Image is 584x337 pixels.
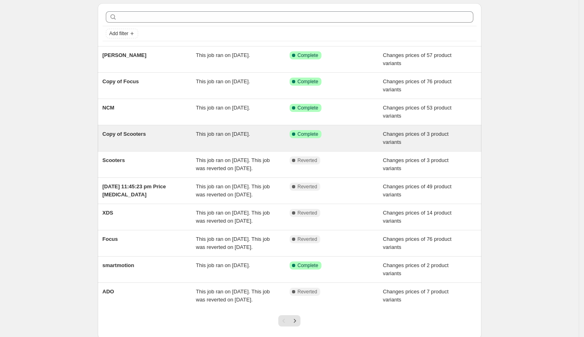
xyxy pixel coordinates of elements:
[103,289,114,295] span: ADO
[383,183,452,198] span: Changes prices of 49 product variants
[383,52,452,66] span: Changes prices of 57 product variants
[298,52,318,59] span: Complete
[103,183,166,198] span: [DATE] 11:45:23 pm Price [MEDICAL_DATA]
[103,52,147,58] span: [PERSON_NAME]
[298,210,317,216] span: Reverted
[383,210,452,224] span: Changes prices of 14 product variants
[298,78,318,85] span: Complete
[298,183,317,190] span: Reverted
[196,105,250,111] span: This job ran on [DATE].
[196,236,270,250] span: This job ran on [DATE]. This job was reverted on [DATE].
[109,30,128,37] span: Add filter
[298,131,318,137] span: Complete
[196,157,270,171] span: This job ran on [DATE]. This job was reverted on [DATE].
[383,105,452,119] span: Changes prices of 53 product variants
[103,78,139,84] span: Copy of Focus
[103,157,125,163] span: Scooters
[106,29,138,38] button: Add filter
[298,289,317,295] span: Reverted
[383,262,449,276] span: Changes prices of 2 product variants
[278,315,300,326] nav: Pagination
[196,183,270,198] span: This job ran on [DATE]. This job was reverted on [DATE].
[196,78,250,84] span: This job ran on [DATE].
[298,157,317,164] span: Reverted
[103,131,146,137] span: Copy of Scooters
[196,262,250,268] span: This job ran on [DATE].
[196,131,250,137] span: This job ran on [DATE].
[383,131,449,145] span: Changes prices of 3 product variants
[103,105,115,111] span: NCM
[103,236,118,242] span: Focus
[289,315,300,326] button: Next
[383,157,449,171] span: Changes prices of 3 product variants
[298,105,318,111] span: Complete
[298,262,318,269] span: Complete
[383,78,452,93] span: Changes prices of 76 product variants
[196,289,270,303] span: This job ran on [DATE]. This job was reverted on [DATE].
[196,52,250,58] span: This job ran on [DATE].
[196,210,270,224] span: This job ran on [DATE]. This job was reverted on [DATE].
[103,210,113,216] span: XDS
[383,236,452,250] span: Changes prices of 76 product variants
[103,262,134,268] span: smartmotion
[383,289,449,303] span: Changes prices of 7 product variants
[298,236,317,242] span: Reverted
